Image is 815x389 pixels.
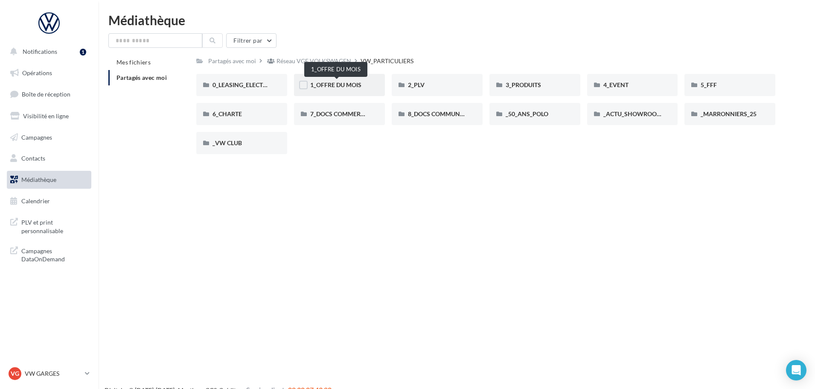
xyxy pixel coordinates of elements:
span: VG [11,369,19,378]
a: Médiathèque [5,171,93,189]
a: Campagnes DataOnDemand [5,242,93,267]
span: 8_DOCS COMMUNICATION [408,110,484,117]
span: Opérations [22,69,52,76]
p: VW GARGES [25,369,81,378]
a: Contacts [5,149,93,167]
a: Boîte de réception [5,85,93,103]
span: _VW CLUB [212,139,242,146]
div: 1_OFFRE DU MOIS [304,62,367,77]
button: Notifications 1 [5,43,90,61]
span: Contacts [21,155,45,162]
div: 1 [80,49,86,56]
span: Médiathèque [21,176,56,183]
a: VG VW GARGES [7,366,91,382]
div: Médiathèque [108,14,805,26]
a: Visibilité en ligne [5,107,93,125]
span: Calendrier [21,197,50,205]
span: 0_LEASING_ELECTRIQUE [212,81,281,88]
span: 6_CHARTE [212,110,242,117]
span: _MARRONNIERS_25 [701,110,757,117]
a: PLV et print personnalisable [5,213,93,238]
span: 1_OFFRE DU MOIS [310,81,361,88]
span: 2_PLV [408,81,425,88]
div: Réseau VGF VOLKSWAGEN [277,57,351,65]
a: Calendrier [5,192,93,210]
span: 7_DOCS COMMERCIAUX [310,110,379,117]
span: Partagés avec moi [116,74,167,81]
button: Filtrer par [226,33,277,48]
a: Campagnes [5,129,93,146]
span: Notifications [23,48,57,55]
span: 3_PRODUITS [506,81,541,88]
span: Campagnes DataOnDemand [21,245,88,263]
div: VW_PARTICULIERS [361,57,413,65]
span: Visibilité en ligne [23,112,69,120]
div: Partagés avec moi [208,57,256,65]
span: _50_ANS_POLO [506,110,548,117]
a: Opérations [5,64,93,82]
span: _ACTU_SHOWROOM [603,110,662,117]
span: 5_FFF [701,81,717,88]
span: Mes fichiers [116,58,151,66]
span: 4_EVENT [603,81,629,88]
span: PLV et print personnalisable [21,216,88,235]
span: Campagnes [21,133,52,140]
div: Open Intercom Messenger [786,360,806,380]
span: Boîte de réception [22,91,70,98]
